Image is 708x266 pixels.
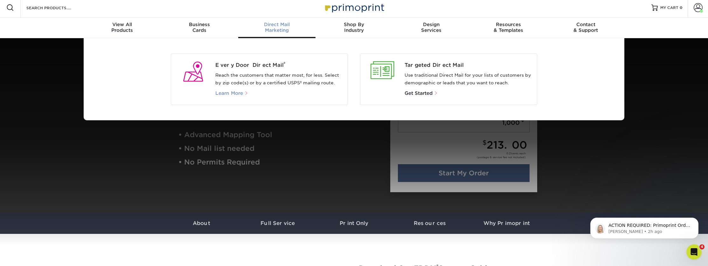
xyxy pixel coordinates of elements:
[316,22,393,27] span: Shop By
[161,18,238,38] a: BusinessCards
[547,22,624,27] span: Contact
[215,91,251,96] a: Learn More
[84,22,161,33] div: Products
[699,244,705,249] span: 4
[215,90,243,96] span: Learn More
[161,22,238,33] div: Cards
[238,22,316,27] span: Direct Mail
[470,22,547,27] span: Resources
[322,1,386,14] img: Primoprint
[405,72,532,87] p: Use traditional Direct Mail for your lists of customers by demographic or leads that you want to ...
[84,18,161,38] a: View AllProducts
[405,61,532,69] a: Targeted Direct Mail
[470,18,547,38] a: Resources& Templates
[392,22,470,33] div: Services
[581,204,708,249] iframe: Intercom notifications message
[2,247,54,264] iframe: Google Customer Reviews
[215,61,343,69] span: Every Door Direct Mail
[284,61,285,66] sup: ®
[215,61,343,69] a: Every Door Direct Mail®
[316,18,393,38] a: Shop ByIndustry
[686,244,702,260] iframe: Intercom live chat
[316,22,393,33] div: Industry
[660,5,678,10] span: MY CART
[680,5,683,10] span: 0
[470,22,547,33] div: & Templates
[84,22,161,27] span: View All
[26,4,88,11] input: SEARCH PRODUCTS.....
[161,22,238,27] span: Business
[238,22,316,33] div: Marketing
[405,90,433,96] span: Get Started
[392,22,470,27] span: Design
[405,91,438,96] a: Get Started
[547,18,624,38] a: Contact& Support
[392,18,470,38] a: DesignServices
[215,72,343,87] p: Reach the customers that matter most, for less. Select by zip code(s) or by a certified USPS® mai...
[238,18,316,38] a: Direct MailMarketing
[547,22,624,33] div: & Support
